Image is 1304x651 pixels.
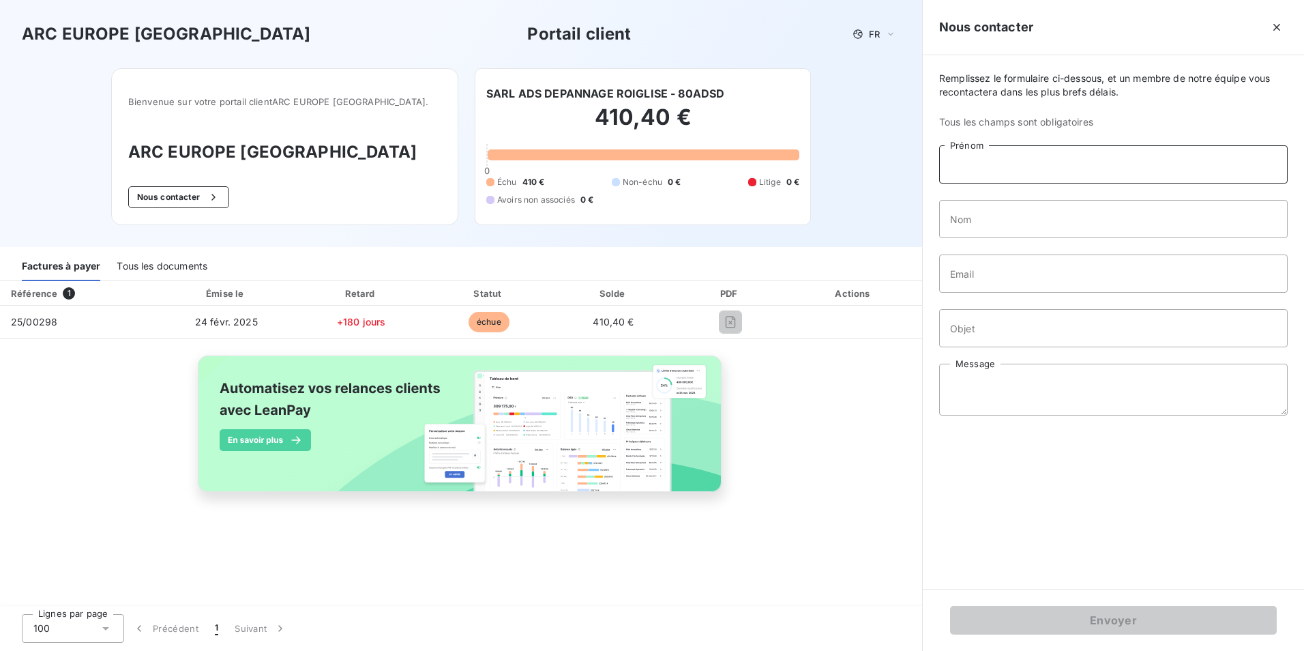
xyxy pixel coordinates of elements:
[128,96,441,107] span: Bienvenue sur votre portail client ARC EUROPE [GEOGRAPHIC_DATA] .
[33,622,50,635] span: 100
[207,614,226,643] button: 1
[215,622,218,635] span: 1
[939,18,1033,37] h5: Nous contacter
[486,104,799,145] h2: 410,40 €
[939,200,1288,238] input: placeholder
[668,176,681,188] span: 0 €
[788,287,919,300] div: Actions
[428,287,549,300] div: Statut
[128,186,229,208] button: Nous contacter
[950,606,1277,635] button: Envoyer
[678,287,783,300] div: PDF
[580,194,593,206] span: 0 €
[939,255,1288,293] input: placeholder
[159,287,294,300] div: Émise le
[486,85,724,102] h6: SARL ADS DEPANNAGE ROIGLISE - 80ADSD
[299,287,423,300] div: Retard
[939,115,1288,129] span: Tous les champs sont obligatoires
[497,194,575,206] span: Avoirs non associés
[11,316,57,328] span: 25/00298
[22,252,100,281] div: Factures à payer
[117,252,207,281] div: Tous les documents
[186,347,737,515] img: banner
[593,316,634,328] span: 410,40 €
[337,316,386,328] span: +180 jours
[786,176,799,188] span: 0 €
[522,176,545,188] span: 410 €
[128,140,441,164] h3: ARC EUROPE [GEOGRAPHIC_DATA]
[22,22,310,46] h3: ARC EUROPE [GEOGRAPHIC_DATA]
[124,614,207,643] button: Précédent
[63,287,75,300] span: 1
[11,288,57,299] div: Référence
[869,29,880,40] span: FR
[939,72,1288,99] span: Remplissez le formulaire ci-dessous, et un membre de notre équipe vous recontactera dans les plus...
[527,22,631,46] h3: Portail client
[226,614,295,643] button: Suivant
[554,287,672,300] div: Solde
[497,176,517,188] span: Échu
[759,176,781,188] span: Litige
[195,316,258,328] span: 24 févr. 2025
[484,165,490,176] span: 0
[469,312,509,332] span: échue
[939,145,1288,184] input: placeholder
[939,309,1288,347] input: placeholder
[623,176,662,188] span: Non-échu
